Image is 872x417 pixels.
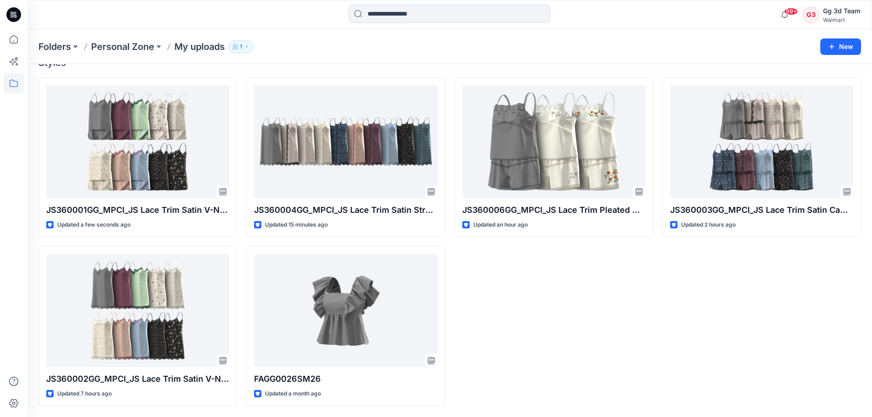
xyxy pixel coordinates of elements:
[265,389,321,399] p: Updated a month ago
[784,8,798,15] span: 99+
[46,204,229,217] p: JS360001GG_MPCI_JS Lace Trim Satin V-Neck Cami Top & Shorts Set
[265,220,328,230] p: Updated 15 minutes ago
[254,204,437,217] p: JS360004GG_MPCI_JS Lace Trim Satin Strappy Dress
[46,373,229,385] p: JS360002GG_MPCI_JS Lace Trim Satin V-Neck Strappy Dress
[473,220,528,230] p: Updated an hour ago
[670,85,853,198] a: JS360003GG_MPCI_JS Lace Trim Satin Cami Top & Shorts Set
[462,204,645,217] p: JS360006GG_MPCI_JS Lace Trim Pleated Cami Top & Shorts Set With Embroidery
[803,6,819,23] div: G3
[46,85,229,198] a: JS360001GG_MPCI_JS Lace Trim Satin V-Neck Cami Top & Shorts Set
[820,38,861,55] button: New
[91,40,154,53] a: Personal Zone
[57,389,112,399] p: Updated 7 hours ago
[823,5,861,16] div: Gg 3d Team
[228,40,254,53] button: 1
[254,373,437,385] p: FAGG0026SM26
[681,220,736,230] p: Updated 2 hours ago
[57,220,130,230] p: Updated a few seconds ago
[240,42,242,52] p: 1
[670,204,853,217] p: JS360003GG_MPCI_JS Lace Trim Satin Cami Top & Shorts Set
[254,85,437,198] a: JS360004GG_MPCI_JS Lace Trim Satin Strappy Dress
[254,254,437,367] a: FAGG0026SM26
[46,254,229,367] a: JS360002GG_MPCI_JS Lace Trim Satin V-Neck Strappy Dress
[462,85,645,198] a: JS360006GG_MPCI_JS Lace Trim Pleated Cami Top & Shorts Set With Embroidery
[38,40,71,53] a: Folders
[174,40,225,53] p: My uploads
[823,16,861,23] div: Walmart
